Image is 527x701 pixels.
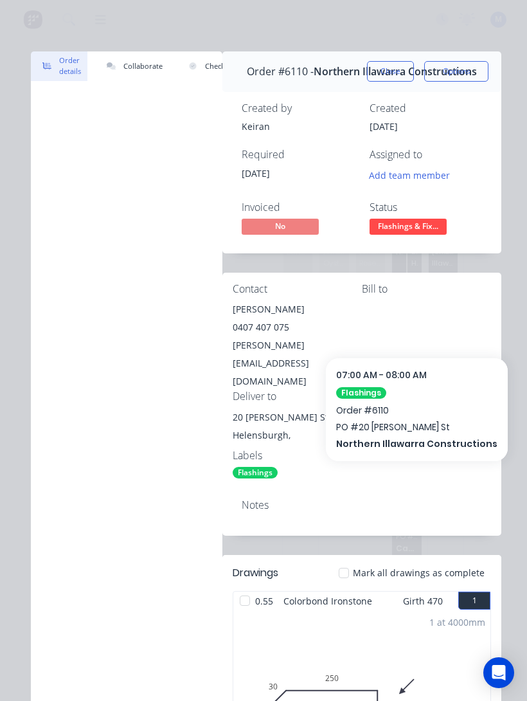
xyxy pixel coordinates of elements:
div: 20 [PERSON_NAME] St [233,408,362,426]
div: [PERSON_NAME] [233,300,362,318]
div: Created [370,102,482,114]
div: Notes [242,499,482,511]
div: Assigned to [370,149,482,161]
button: 1 [458,592,490,610]
span: [DATE] [370,120,398,132]
div: 0407 407 075 [233,318,362,336]
div: 20 [PERSON_NAME] St [362,408,491,426]
div: PO [362,390,491,403]
span: [DATE] [242,167,270,179]
div: Flashings [233,467,278,478]
div: Bill to [362,283,491,295]
span: Northern Illawarra Constructions [314,66,477,78]
div: Drawings [233,565,278,581]
button: Add team member [362,167,457,184]
div: Created by [242,102,354,114]
div: Status [370,201,482,214]
button: Flashings & Fix... [370,219,447,238]
div: Helensburgh, [233,426,362,444]
button: Close [367,61,414,82]
div: Keiran [242,120,354,133]
span: Colorbond Ironstone [278,592,377,610]
span: Girth 470 [403,592,443,610]
div: Labels [233,450,362,462]
div: Invoiced [242,201,354,214]
div: Open Intercom Messenger [483,657,514,688]
span: Mark all drawings as complete [353,566,485,579]
span: Flashings & Fix... [370,219,447,235]
div: Deliver to [233,390,362,403]
span: No [242,219,319,235]
div: Contact [233,283,362,295]
button: Add team member [370,167,457,184]
div: [PERSON_NAME]0407 407 075[PERSON_NAME][EMAIL_ADDRESS][DOMAIN_NAME] [233,300,362,390]
span: 0.55 [250,592,278,610]
span: Order #6110 - [247,66,314,78]
div: 20 [PERSON_NAME] StHelensburgh, [233,408,362,450]
button: Collaborate [95,51,169,81]
button: Checklists [177,51,244,81]
div: 1 at 4000mm [429,615,485,629]
button: Order details [31,51,87,81]
div: [PERSON_NAME][EMAIL_ADDRESS][DOMAIN_NAME] [233,336,362,390]
button: Options [424,61,488,82]
div: Required [242,149,354,161]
